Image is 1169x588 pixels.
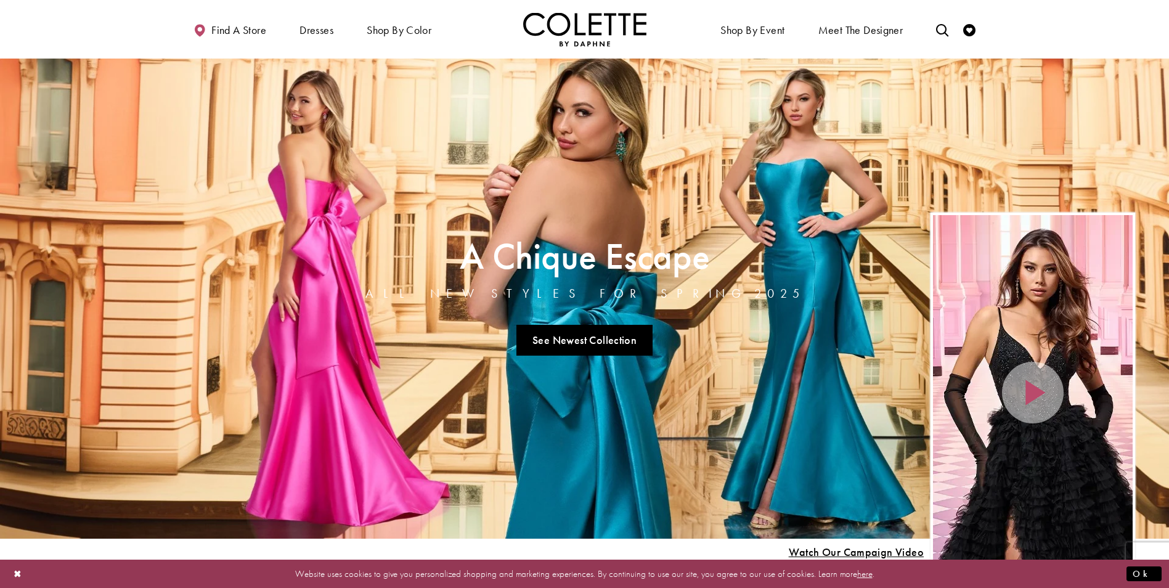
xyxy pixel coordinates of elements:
[367,24,431,36] span: Shop by color
[818,24,903,36] span: Meet the designer
[960,12,979,46] a: Check Wishlist
[788,546,924,558] span: Play Slide #15 Video
[211,24,266,36] span: Find a store
[523,12,646,46] a: Visit Home Page
[857,567,873,579] a: here
[720,24,784,36] span: Shop By Event
[523,12,646,46] img: Colette by Daphne
[190,12,269,46] a: Find a store
[296,12,336,46] span: Dresses
[89,565,1080,582] p: Website uses cookies to give you personalized shopping and marketing experiences. By continuing t...
[362,320,808,361] ul: Slider Links
[933,12,951,46] a: Toggle search
[516,325,653,356] a: See Newest Collection A Chique Escape All New Styles For Spring 2025
[7,563,28,584] button: Close Dialog
[815,12,906,46] a: Meet the designer
[364,12,434,46] span: Shop by color
[1126,566,1162,581] button: Submit Dialog
[717,12,788,46] span: Shop By Event
[299,24,333,36] span: Dresses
